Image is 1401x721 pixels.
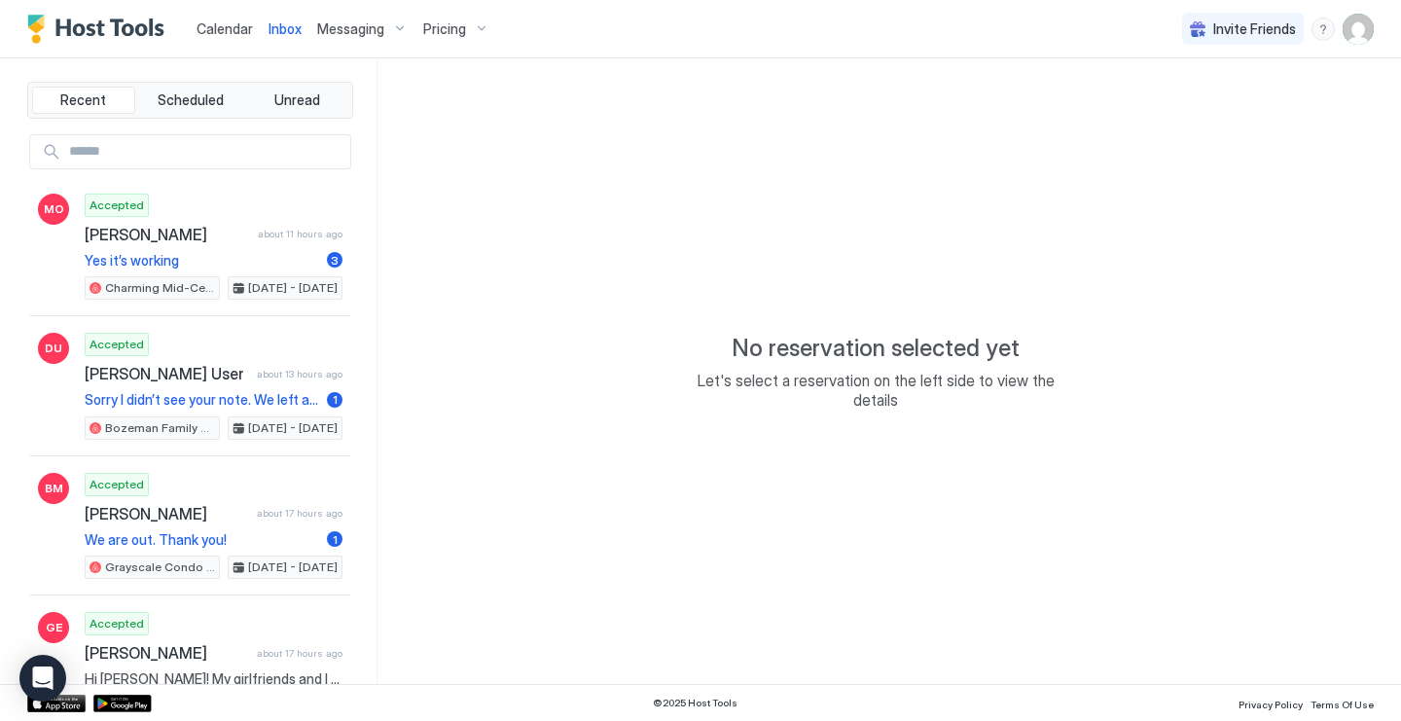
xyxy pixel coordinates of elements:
[93,695,152,712] a: Google Play Store
[257,647,342,660] span: about 17 hours ago
[1239,693,1303,713] a: Privacy Policy
[105,559,215,576] span: Grayscale Condo [STREET_ADDRESS] · Clean [GEOGRAPHIC_DATA] Condo - Best Value, Great Sleep
[197,18,253,39] a: Calendar
[32,87,135,114] button: Recent
[333,532,338,547] span: 1
[85,364,249,383] span: [PERSON_NAME] User
[274,91,320,109] span: Unread
[258,228,342,240] span: about 11 hours ago
[653,697,737,709] span: © 2025 Host Tools
[248,419,338,437] span: [DATE] - [DATE]
[158,91,224,109] span: Scheduled
[257,507,342,520] span: about 17 hours ago
[1239,699,1303,710] span: Privacy Policy
[44,200,64,218] span: MO
[85,531,319,549] span: We are out. Thank you!
[269,18,302,39] a: Inbox
[269,20,302,37] span: Inbox
[27,15,173,44] a: Host Tools Logo
[90,476,144,493] span: Accepted
[45,480,63,497] span: BM
[248,559,338,576] span: [DATE] - [DATE]
[19,655,66,702] div: Open Intercom Messenger
[139,87,242,114] button: Scheduled
[1343,14,1374,45] div: User profile
[197,20,253,37] span: Calendar
[317,20,384,38] span: Messaging
[245,87,348,114] button: Unread
[85,643,249,663] span: [PERSON_NAME]
[257,368,342,380] span: about 13 hours ago
[85,225,250,244] span: [PERSON_NAME]
[90,615,144,632] span: Accepted
[1311,693,1374,713] a: Terms Of Use
[90,197,144,214] span: Accepted
[105,279,215,297] span: Charming Mid-Century 3-Bed Home in [GEOGRAPHIC_DATA]
[333,392,338,407] span: 1
[85,252,319,270] span: Yes it’s working
[331,253,339,268] span: 3
[1311,699,1374,710] span: Terms Of Use
[85,504,249,523] span: [PERSON_NAME]
[46,619,62,636] span: GE
[45,340,62,357] span: DU
[61,135,350,168] input: Input Field
[85,391,319,409] span: Sorry I didn’t see your note. We left at 10:30
[85,670,342,688] span: Hi [PERSON_NAME]! My girlfriends and I will be meeting up for a casual weekend get together.
[90,336,144,353] span: Accepted
[1311,18,1335,41] div: menu
[27,82,353,119] div: tab-group
[681,371,1070,410] span: Let's select a reservation on the left side to view the details
[732,334,1020,363] span: No reservation selected yet
[1213,20,1296,38] span: Invite Friends
[423,20,466,38] span: Pricing
[27,695,86,712] a: App Store
[60,91,106,109] span: Recent
[105,419,215,437] span: Bozeman Family Rancher
[248,279,338,297] span: [DATE] - [DATE]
